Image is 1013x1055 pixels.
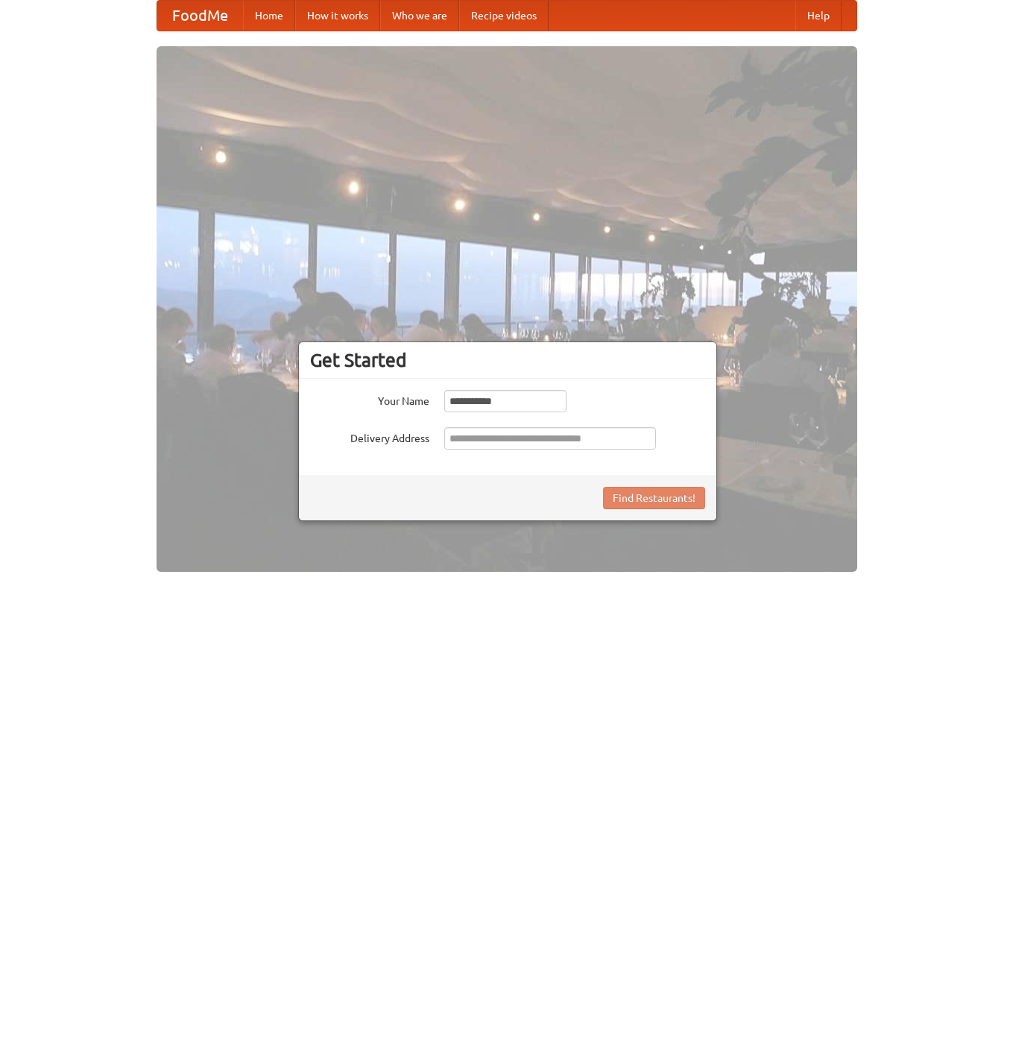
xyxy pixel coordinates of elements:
[295,1,380,31] a: How it works
[795,1,842,31] a: Help
[310,390,429,409] label: Your Name
[310,427,429,446] label: Delivery Address
[459,1,549,31] a: Recipe videos
[310,349,705,371] h3: Get Started
[380,1,459,31] a: Who we are
[603,487,705,509] button: Find Restaurants!
[157,1,243,31] a: FoodMe
[243,1,295,31] a: Home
